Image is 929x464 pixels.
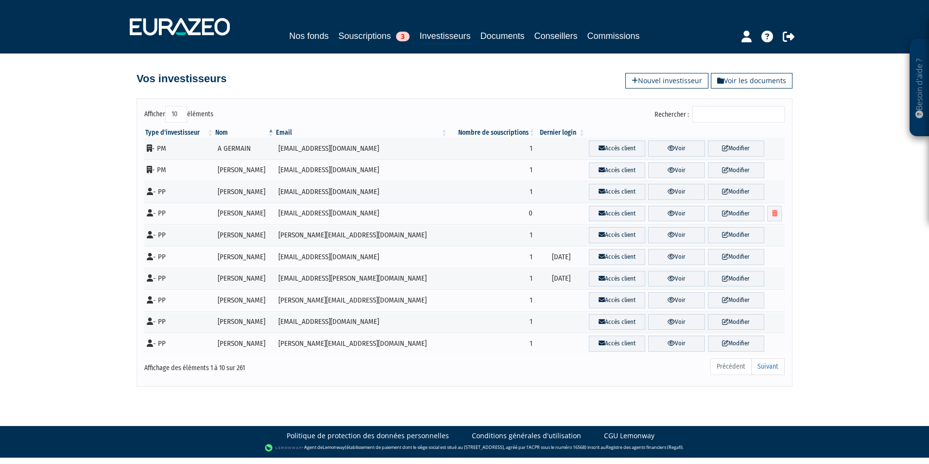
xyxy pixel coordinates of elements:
td: [PERSON_NAME] [214,311,275,333]
a: Voir [648,292,705,308]
a: Modifier [708,249,764,265]
label: Afficher éléments [144,106,213,123]
th: Nombre de souscriptions : activer pour trier la colonne par ordre croissant [448,128,536,138]
img: logo-lemonway.png [265,443,302,453]
p: Besoin d'aide ? [914,44,925,132]
a: Modifier [708,184,764,200]
td: [PERSON_NAME] [214,246,275,268]
th: Type d'investisseur : activer pour trier la colonne par ordre croissant [144,128,214,138]
td: - PM [144,160,214,181]
a: Accès client [589,206,645,222]
select: Afficheréléments [165,106,187,123]
td: [EMAIL_ADDRESS][DOMAIN_NAME] [275,138,448,160]
td: 1 [448,224,536,246]
td: - PP [144,289,214,311]
td: [PERSON_NAME] [214,224,275,246]
td: 1 [448,160,536,181]
a: Voir [648,162,705,178]
td: [PERSON_NAME] [214,203,275,225]
a: Voir [648,314,705,330]
td: 1 [448,311,536,333]
a: Modifier [708,271,764,287]
div: Affichage des éléments 1 à 10 sur 261 [144,357,403,373]
a: Voir [648,336,705,352]
a: Voir les documents [711,73,792,89]
a: Commissions [587,29,640,43]
td: [EMAIL_ADDRESS][DOMAIN_NAME] [275,203,448,225]
h4: Vos investisseurs [137,73,226,85]
td: [EMAIL_ADDRESS][DOMAIN_NAME] [275,181,448,203]
a: Voir [648,271,705,287]
a: Nouvel investisseur [625,73,708,89]
input: Rechercher : [692,106,785,123]
th: &nbsp; [586,128,785,138]
td: - PP [144,203,214,225]
td: - PP [144,311,214,333]
td: [EMAIL_ADDRESS][DOMAIN_NAME] [275,246,448,268]
a: Conseillers [534,29,578,43]
a: Accès client [589,162,645,178]
a: Voir [648,141,705,157]
a: Souscriptions3 [338,29,410,43]
a: Modifier [708,206,764,222]
a: Registre des agents financiers (Regafi) [606,444,683,450]
a: Accès client [589,184,645,200]
td: [DATE] [536,268,586,290]
td: - PP [144,181,214,203]
a: Lemonway [323,444,345,450]
a: Conditions générales d'utilisation [472,431,581,441]
td: 1 [448,333,536,355]
td: 1 [448,138,536,160]
th: Dernier login : activer pour trier la colonne par ordre croissant [536,128,586,138]
th: Nom : activer pour trier la colonne par ordre d&eacute;croissant [214,128,275,138]
td: [EMAIL_ADDRESS][PERSON_NAME][DOMAIN_NAME] [275,268,448,290]
td: - PP [144,333,214,355]
td: [PERSON_NAME] [214,268,275,290]
a: Voir [648,249,705,265]
td: 0 [448,203,536,225]
td: A GERMAIN [214,138,275,160]
td: [PERSON_NAME][EMAIL_ADDRESS][DOMAIN_NAME] [275,333,448,355]
a: Modifier [708,162,764,178]
td: - PP [144,246,214,268]
td: - PP [144,224,214,246]
a: Supprimer [767,206,782,222]
label: Rechercher : [654,106,785,123]
a: Voir [648,206,705,222]
td: - PM [144,138,214,160]
a: Accès client [589,314,645,330]
div: - Agent de (établissement de paiement dont le siège social est situé au [STREET_ADDRESS], agréé p... [10,443,919,453]
a: Modifier [708,336,764,352]
td: [PERSON_NAME] [214,289,275,311]
a: Accès client [589,227,645,243]
a: Modifier [708,314,764,330]
a: Accès client [589,336,645,352]
a: Accès client [589,141,645,157]
td: [PERSON_NAME] [214,181,275,203]
a: Politique de protection des données personnelles [287,431,449,441]
td: [PERSON_NAME][EMAIL_ADDRESS][DOMAIN_NAME] [275,224,448,246]
td: [PERSON_NAME] [214,160,275,181]
a: Documents [481,29,525,43]
td: 1 [448,289,536,311]
td: [EMAIL_ADDRESS][DOMAIN_NAME] [275,311,448,333]
a: CGU Lemonway [604,431,654,441]
td: [PERSON_NAME] [214,333,275,355]
a: Suivant [751,358,785,375]
img: 1732889491-logotype_eurazeo_blanc_rvb.png [130,18,230,36]
a: Investisseurs [419,29,470,44]
td: 1 [448,246,536,268]
a: Voir [648,227,705,243]
th: Email : activer pour trier la colonne par ordre croissant [275,128,448,138]
a: Accès client [589,249,645,265]
a: Accès client [589,271,645,287]
a: Modifier [708,292,764,308]
a: Voir [648,184,705,200]
td: 1 [448,268,536,290]
a: Accès client [589,292,645,308]
td: 1 [448,181,536,203]
span: 3 [396,32,410,41]
td: [DATE] [536,246,586,268]
a: Nos fonds [289,29,328,43]
a: Modifier [708,227,764,243]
